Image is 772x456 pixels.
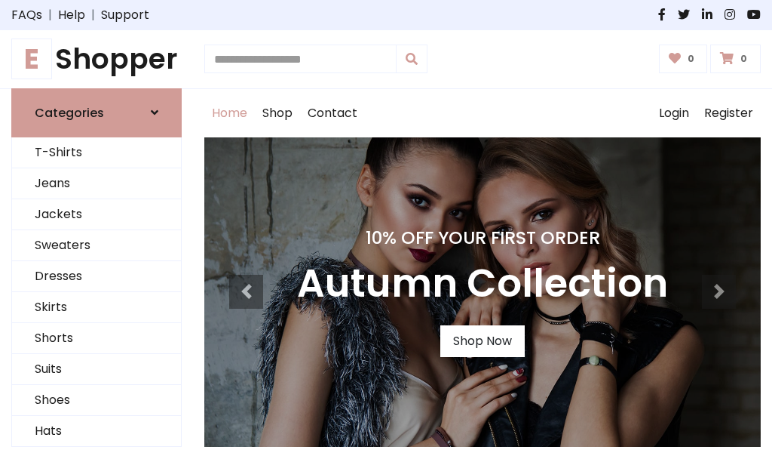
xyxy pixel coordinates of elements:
[12,385,181,416] a: Shoes
[35,106,104,120] h6: Categories
[12,199,181,230] a: Jackets
[42,6,58,24] span: |
[12,230,181,261] a: Sweaters
[12,323,181,354] a: Shorts
[300,89,365,137] a: Contact
[58,6,85,24] a: Help
[659,45,708,73] a: 0
[684,52,698,66] span: 0
[297,260,668,307] h3: Autumn Collection
[440,325,525,357] a: Shop Now
[12,261,181,292] a: Dresses
[737,52,751,66] span: 0
[11,39,52,79] span: E
[12,168,181,199] a: Jeans
[204,89,255,137] a: Home
[651,89,697,137] a: Login
[11,6,42,24] a: FAQs
[12,292,181,323] a: Skirts
[101,6,149,24] a: Support
[255,89,300,137] a: Shop
[297,227,668,248] h4: 10% Off Your First Order
[11,42,182,76] a: EShopper
[12,137,181,168] a: T-Shirts
[12,354,181,385] a: Suits
[12,416,181,447] a: Hats
[710,45,761,73] a: 0
[85,6,101,24] span: |
[11,42,182,76] h1: Shopper
[697,89,761,137] a: Register
[11,88,182,137] a: Categories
